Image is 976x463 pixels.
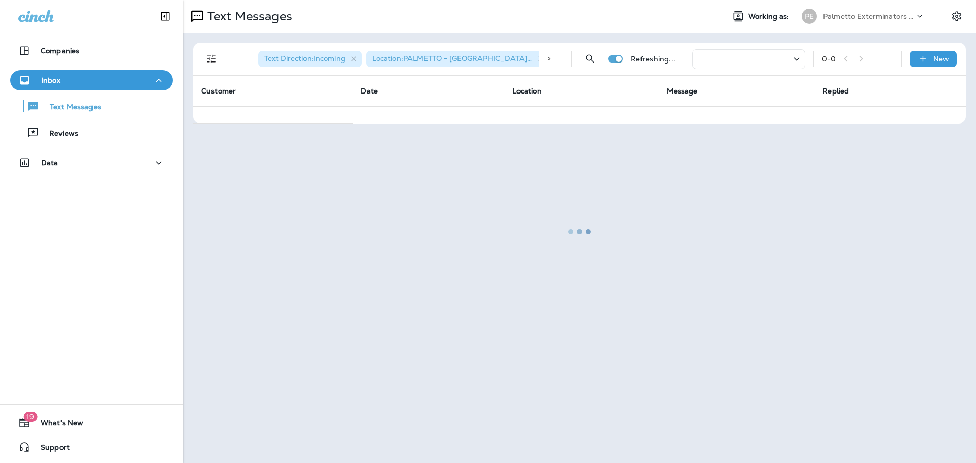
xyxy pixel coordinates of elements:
[23,412,37,422] span: 19
[41,76,60,84] p: Inbox
[10,41,173,61] button: Companies
[30,419,83,431] span: What's New
[10,96,173,117] button: Text Messages
[41,159,58,167] p: Data
[39,129,78,139] p: Reviews
[933,55,949,63] p: New
[151,6,179,26] button: Collapse Sidebar
[10,152,173,173] button: Data
[10,70,173,90] button: Inbox
[10,413,173,433] button: 19What's New
[10,437,173,457] button: Support
[41,47,79,55] p: Companies
[10,122,173,143] button: Reviews
[30,443,70,455] span: Support
[40,103,101,112] p: Text Messages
